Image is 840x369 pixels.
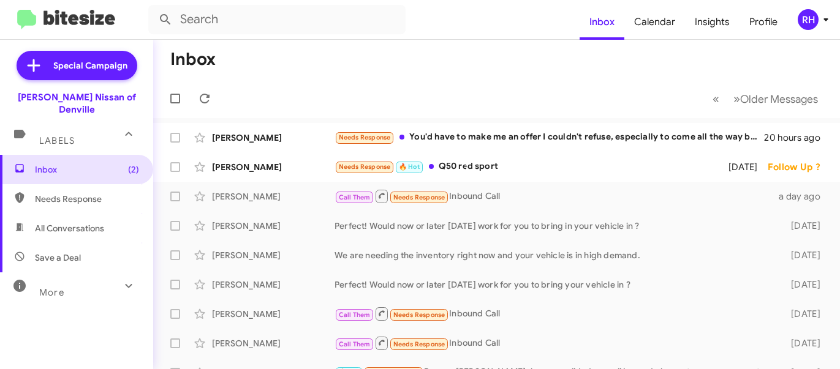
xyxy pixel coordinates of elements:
[764,132,830,144] div: 20 hours ago
[35,222,104,234] span: All Conversations
[798,9,819,30] div: RH
[35,163,139,176] span: Inbox
[740,92,818,106] span: Older Messages
[778,190,830,203] div: a day ago
[393,193,445,201] span: Needs Response
[339,311,371,319] span: Call Them
[778,220,830,232] div: [DATE]
[212,190,335,203] div: [PERSON_NAME]
[339,193,371,201] span: Call Them
[339,163,391,171] span: Needs Response
[212,337,335,349] div: [PERSON_NAME]
[35,252,81,264] span: Save a Deal
[212,278,335,291] div: [PERSON_NAME]
[335,306,778,321] div: Inbound Call
[787,9,827,30] button: RH
[335,220,778,232] div: Perfect! Would now or later [DATE] work for you to bring in your vehicle in ?
[212,161,335,173] div: [PERSON_NAME]
[339,340,371,348] span: Call Them
[740,4,787,40] a: Profile
[339,133,391,141] span: Needs Response
[39,287,64,298] span: More
[685,4,740,40] a: Insights
[170,50,216,69] h1: Inbox
[17,51,137,80] a: Special Campaign
[35,193,139,205] span: Needs Response
[393,340,445,348] span: Needs Response
[212,249,335,261] div: [PERSON_NAME]
[335,249,778,261] div: We are needing the inventory right now and your vehicle is in high demand.
[335,335,778,351] div: Inbound Call
[721,161,768,173] div: [DATE]
[148,5,406,34] input: Search
[39,135,75,146] span: Labels
[778,278,830,291] div: [DATE]
[624,4,685,40] a: Calendar
[706,86,825,111] nav: Page navigation example
[713,91,719,106] span: «
[778,249,830,261] div: [DATE]
[53,59,127,72] span: Special Campaign
[128,163,139,176] span: (2)
[393,311,445,319] span: Needs Response
[212,220,335,232] div: [PERSON_NAME]
[778,308,830,320] div: [DATE]
[335,130,764,144] div: You'd have to make me an offer I couldn't refuse, especially to come all the way back to [US_STATE].
[726,86,825,111] button: Next
[212,308,335,320] div: [PERSON_NAME]
[399,163,420,171] span: 🔥 Hot
[768,161,830,173] div: Follow Up ?
[733,91,740,106] span: »
[212,132,335,144] div: [PERSON_NAME]
[580,4,624,40] a: Inbox
[778,337,830,349] div: [DATE]
[335,160,721,174] div: Q50 red sport
[705,86,727,111] button: Previous
[335,188,778,204] div: Inbound Call
[335,278,778,291] div: Perfect! Would now or later [DATE] work for you to bring your vehicle in ?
